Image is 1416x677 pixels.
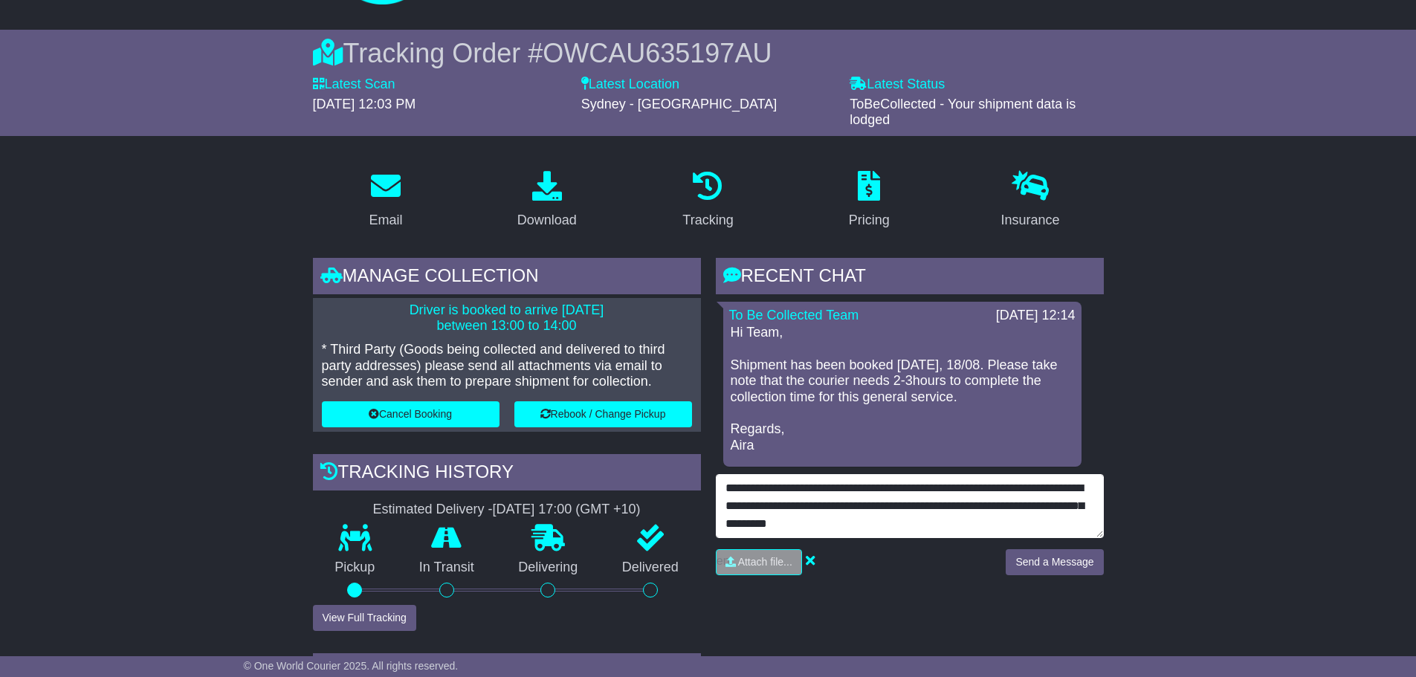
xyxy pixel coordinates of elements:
[508,166,586,236] a: Download
[992,166,1070,236] a: Insurance
[729,308,859,323] a: To Be Collected Team
[849,210,890,230] div: Pricing
[313,605,416,631] button: View Full Tracking
[313,258,701,298] div: Manage collection
[244,660,459,672] span: © One World Courier 2025. All rights reserved.
[313,37,1104,69] div: Tracking Order #
[313,502,701,518] div: Estimated Delivery -
[682,210,733,230] div: Tracking
[322,342,692,390] p: * Third Party (Goods being collected and delivered to third party addresses) please send all atta...
[313,454,701,494] div: Tracking history
[673,166,743,236] a: Tracking
[359,166,412,236] a: Email
[514,401,692,427] button: Rebook / Change Pickup
[1001,210,1060,230] div: Insurance
[600,560,701,576] p: Delivered
[322,401,500,427] button: Cancel Booking
[581,77,679,93] label: Latest Location
[581,97,777,111] span: Sydney - [GEOGRAPHIC_DATA]
[497,560,601,576] p: Delivering
[731,325,1074,453] p: Hi Team, Shipment has been booked [DATE], 18/08. Please take note that the courier needs 2-3hours...
[493,502,641,518] div: [DATE] 17:00 (GMT +10)
[716,258,1104,298] div: RECENT CHAT
[1006,549,1103,575] button: Send a Message
[313,560,398,576] p: Pickup
[322,302,692,334] p: Driver is booked to arrive [DATE] between 13:00 to 14:00
[397,560,497,576] p: In Transit
[996,308,1076,324] div: [DATE] 12:14
[369,210,402,230] div: Email
[313,77,395,93] label: Latest Scan
[850,77,945,93] label: Latest Status
[313,97,416,111] span: [DATE] 12:03 PM
[543,38,772,68] span: OWCAU635197AU
[850,97,1076,128] span: ToBeCollected - Your shipment data is lodged
[517,210,577,230] div: Download
[839,166,899,236] a: Pricing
